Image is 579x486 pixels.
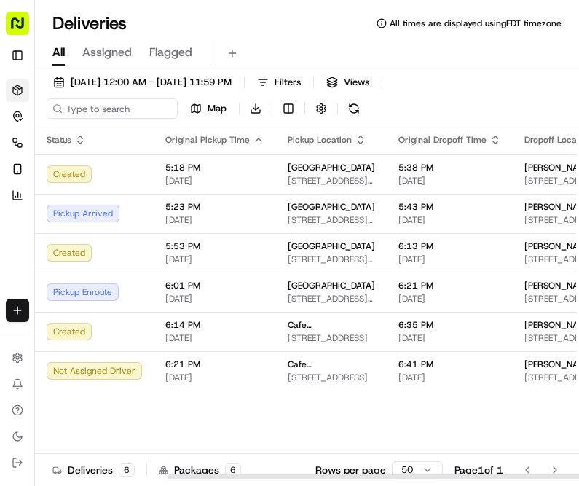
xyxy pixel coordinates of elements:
[47,98,178,119] input: Type to search
[288,134,352,146] span: Pickup Location
[288,319,375,331] span: Cafe [GEOGRAPHIC_DATA] Bar and Grill - Bay View
[398,372,501,383] span: [DATE]
[251,72,307,93] button: Filters
[165,254,264,265] span: [DATE]
[165,201,264,213] span: 5:23 PM
[398,134,487,146] span: Original Dropoff Time
[398,214,501,226] span: [DATE]
[288,162,375,173] span: [GEOGRAPHIC_DATA]
[165,332,264,344] span: [DATE]
[165,240,264,252] span: 5:53 PM
[165,372,264,383] span: [DATE]
[82,44,132,61] span: Assigned
[398,280,501,291] span: 6:21 PM
[288,254,368,289] chrome_annotation: [STREET_ADDRESS][PERSON_NAME][PERSON_NAME]
[398,293,501,305] span: [DATE]
[159,463,241,477] div: Packages
[275,76,301,89] span: Filters
[208,102,227,115] span: Map
[288,293,368,329] chrome_annotation: [STREET_ADDRESS][PERSON_NAME][PERSON_NAME]
[398,319,501,331] span: 6:35 PM
[288,280,375,291] span: [GEOGRAPHIC_DATA]
[344,76,369,89] span: Views
[398,332,501,344] span: [DATE]
[398,175,501,187] span: [DATE]
[165,280,264,291] span: 6:01 PM
[119,463,135,477] div: 6
[52,12,127,35] h1: Deliveries
[165,162,264,173] span: 5:18 PM
[398,201,501,213] span: 5:43 PM
[165,134,250,146] span: Original Pickup Time
[184,98,233,119] button: Map
[398,254,501,265] span: [DATE]
[454,463,503,477] div: Page 1 of 1
[47,134,71,146] span: Status
[165,319,264,331] span: 6:14 PM
[165,214,264,226] span: [DATE]
[398,240,501,252] span: 6:13 PM
[315,463,386,477] p: Rows per page
[52,463,135,477] div: Deliveries
[52,44,65,61] span: All
[165,175,264,187] span: [DATE]
[165,358,264,370] span: 6:21 PM
[344,98,364,119] button: Refresh
[288,358,375,370] span: Cafe [GEOGRAPHIC_DATA] Bar and Grill - Bay View
[288,240,375,252] span: [GEOGRAPHIC_DATA]
[165,293,264,305] span: [DATE]
[288,175,368,211] chrome_annotation: [STREET_ADDRESS][PERSON_NAME][PERSON_NAME]
[288,201,375,213] span: [GEOGRAPHIC_DATA]
[288,214,368,250] chrome_annotation: [STREET_ADDRESS][PERSON_NAME][PERSON_NAME]
[71,76,232,89] span: [DATE] 12:00 AM - [DATE] 11:59 PM
[225,463,241,477] div: 6
[398,162,501,173] span: 5:38 PM
[398,358,501,370] span: 6:41 PM
[47,72,238,93] button: [DATE] 12:00 AM - [DATE] 11:59 PM
[390,17,562,29] span: All times are displayed using EDT timezone
[320,72,376,93] button: Views
[149,44,192,61] span: Flagged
